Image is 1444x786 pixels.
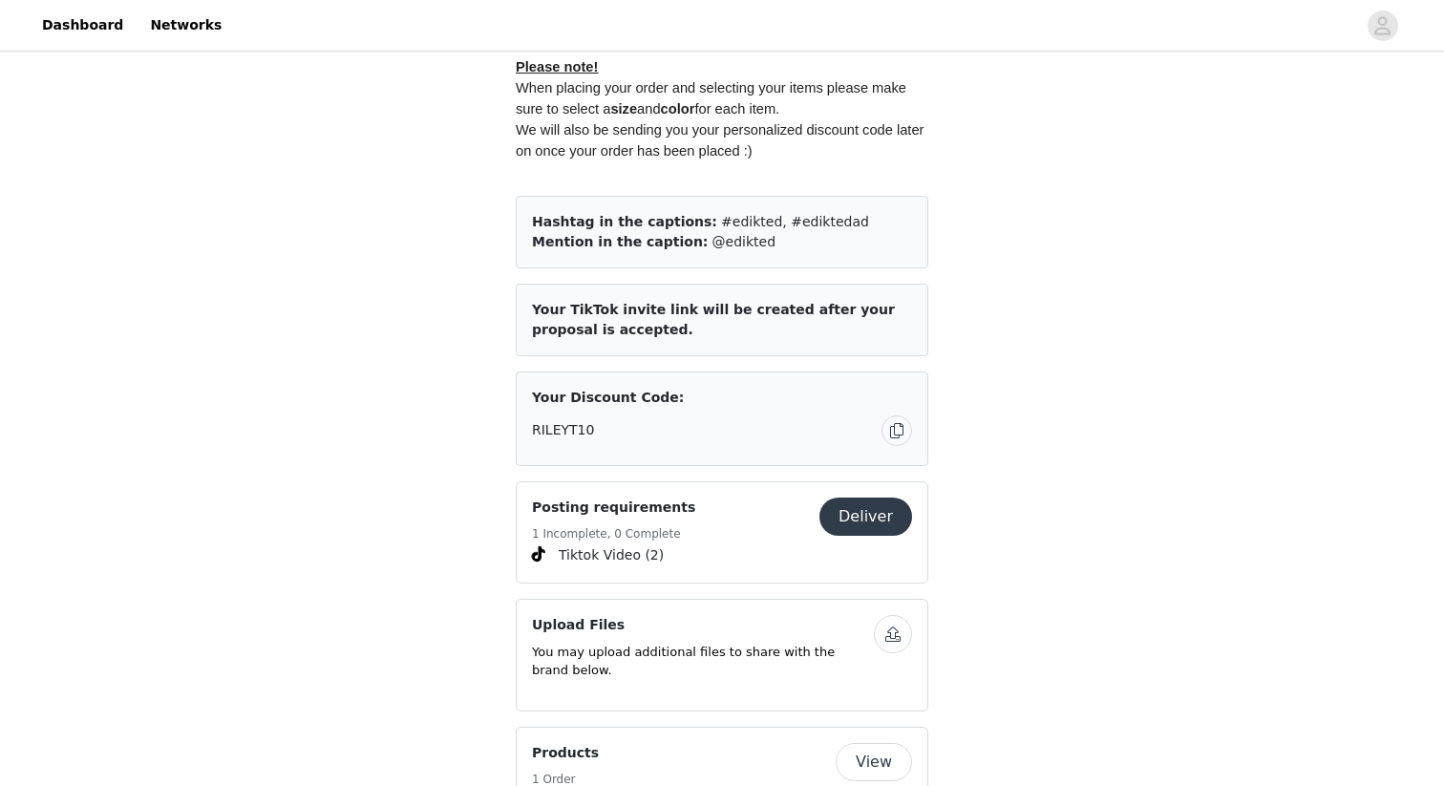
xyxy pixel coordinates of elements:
span: We will also be sending you your personalized discount code later on once your order has been pla... [516,122,928,159]
span: When placing your order and selecting your items please make sure to select a and for each item. [516,80,910,117]
span: #edikted, #ediktedad [721,214,869,229]
strong: size [610,101,637,117]
button: Deliver [819,498,912,536]
h4: Products [532,743,599,763]
a: Dashboard [31,4,135,47]
span: RILEYT10 [532,420,594,440]
span: Tiktok Video (2) [559,545,664,565]
div: Posting requirements [516,481,928,584]
a: Networks [138,4,233,47]
p: You may upload additional files to share with the brand below. [532,643,874,680]
span: Please note! [516,59,598,74]
span: @edikted [712,234,776,249]
span: Your Discount Code: [532,388,684,408]
h4: Upload Files [532,615,874,635]
strong: color [661,101,695,117]
span: Your TikTok invite link will be created after your proposal is accepted. [532,302,895,337]
button: View [836,743,912,781]
h5: 1 Incomplete, 0 Complete [532,525,695,542]
h4: Posting requirements [532,498,695,518]
div: avatar [1373,11,1391,41]
span: Mention in the caption: [532,234,708,249]
span: Hashtag in the captions: [532,214,717,229]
